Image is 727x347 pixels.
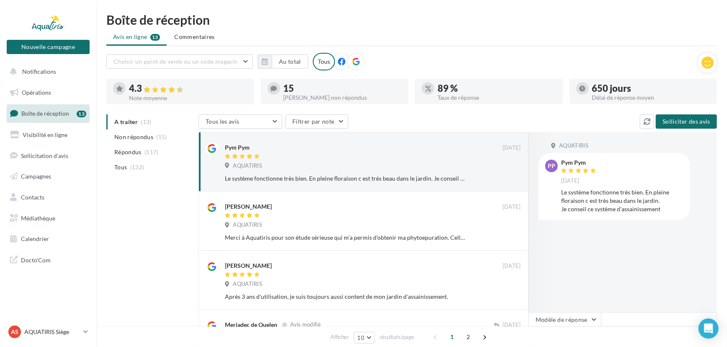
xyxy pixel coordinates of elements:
[206,118,240,125] span: Tous les avis
[272,54,308,69] button: Au total
[354,332,375,344] button: 10
[21,173,51,180] span: Campagnes
[23,131,67,138] span: Visibilité en ligne
[106,13,717,26] div: Boîte de réception
[503,321,521,329] span: [DATE]
[21,152,68,159] span: Sollicitation d'avis
[438,84,556,93] div: 89 %
[5,210,91,227] a: Médiathèque
[284,84,402,93] div: 15
[21,254,51,265] span: Docto'Com
[358,334,365,341] span: 10
[561,177,580,185] span: [DATE]
[130,164,144,171] span: (132)
[285,114,348,129] button: Filtrer par note
[5,104,91,122] a: Boîte de réception13
[5,147,91,165] a: Sollicitation d'avis
[5,189,91,206] a: Contacts
[548,162,555,170] span: PP
[5,63,88,80] button: Notifications
[592,84,711,93] div: 650 jours
[5,126,91,144] a: Visibilité en ligne
[113,58,237,65] span: Choisir un point de vente ou un code magasin
[284,95,402,101] div: [PERSON_NAME] non répondus
[561,188,683,213] div: Le système fonctionne très bien. En pleine floraison c est très beau dans le jardin. Je conseil c...
[5,168,91,185] a: Campagnes
[21,235,49,242] span: Calendrier
[21,194,44,201] span: Contacts
[503,203,521,211] span: [DATE]
[106,54,253,69] button: Choisir un point de vente ou un code magasin
[233,280,262,288] span: AQUATIRIS
[461,330,475,344] span: 2
[199,114,282,129] button: Tous les avis
[559,142,588,150] span: AQUATIRIS
[7,40,90,54] button: Nouvelle campagne
[290,321,321,328] span: Avis modifié
[592,95,711,101] div: Délai de réponse moyen
[330,333,349,341] span: Afficher
[445,330,459,344] span: 1
[175,33,215,41] span: Commentaires
[225,233,467,242] div: Merci à Aquatiris pour son étude sérieuse qui m’a permis d’obtenir ma phytoepuration. Celle-ci fo...
[225,262,272,270] div: [PERSON_NAME]
[225,293,467,301] div: Après 3 ans d'utilisation, je suis toujours aussi content de mon jardin d'assainissement.
[157,134,167,140] span: (15)
[225,321,277,329] div: Meriadec de Quelen
[7,324,90,340] a: AS AQUATIRIS Siège
[225,202,272,211] div: [PERSON_NAME]
[24,328,80,336] p: AQUATIRIS Siège
[21,215,55,222] span: Médiathèque
[438,95,556,101] div: Taux de réponse
[503,262,521,270] span: [DATE]
[699,319,719,339] div: Open Intercom Messenger
[21,110,69,117] span: Boîte de réception
[5,84,91,101] a: Opérations
[233,162,262,170] span: AQUATIRIS
[114,148,142,156] span: Répondus
[22,89,51,96] span: Opérations
[129,84,247,93] div: 4.3
[77,111,86,117] div: 13
[11,328,18,336] span: AS
[561,160,598,166] div: Pym Pym
[258,54,308,69] button: Au total
[225,143,250,152] div: Pym Pym
[129,95,247,101] div: Note moyenne
[225,174,467,183] div: Le système fonctionne très bien. En pleine floraison c est très beau dans le jardin. Je conseil c...
[5,230,91,248] a: Calendrier
[656,114,717,129] button: Solliciter des avis
[22,68,56,75] span: Notifications
[114,133,153,141] span: Non répondus
[503,144,521,152] span: [DATE]
[313,53,335,70] div: Tous
[379,333,414,341] span: résultats/page
[528,313,601,327] button: Modèle de réponse
[5,251,91,269] a: Docto'Com
[144,149,159,155] span: (117)
[114,163,127,171] span: Tous
[233,221,262,229] span: AQUATIRIS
